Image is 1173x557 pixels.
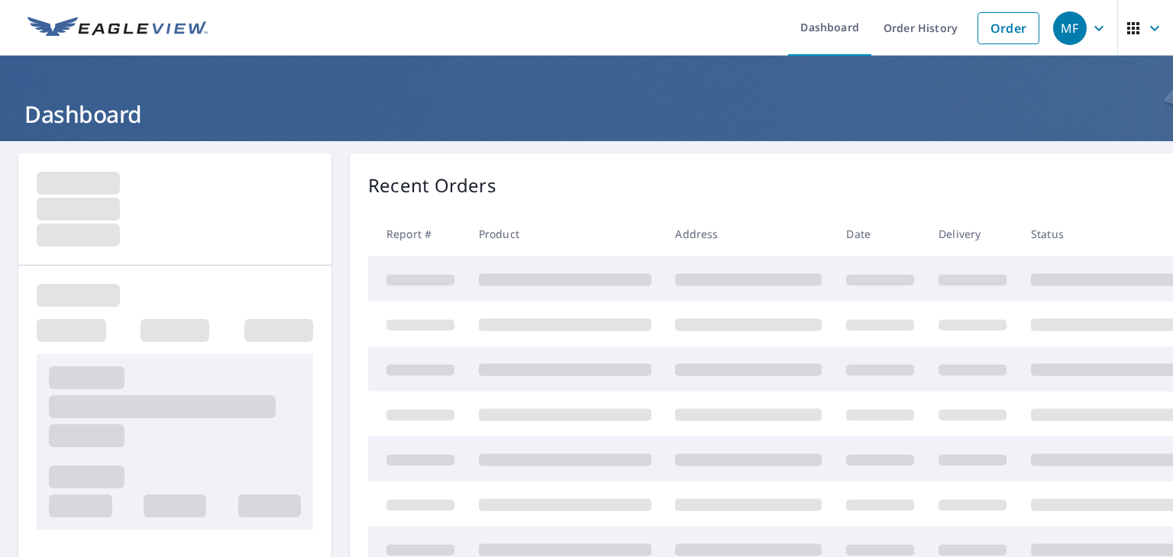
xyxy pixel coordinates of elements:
p: Recent Orders [368,172,496,199]
div: MF [1053,11,1087,45]
th: Address [663,211,834,256]
a: Order [977,12,1039,44]
th: Product [467,211,664,256]
th: Report # [368,211,467,256]
th: Date [834,211,926,256]
img: EV Logo [27,17,208,40]
th: Delivery [926,211,1019,256]
h1: Dashboard [18,98,1155,130]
